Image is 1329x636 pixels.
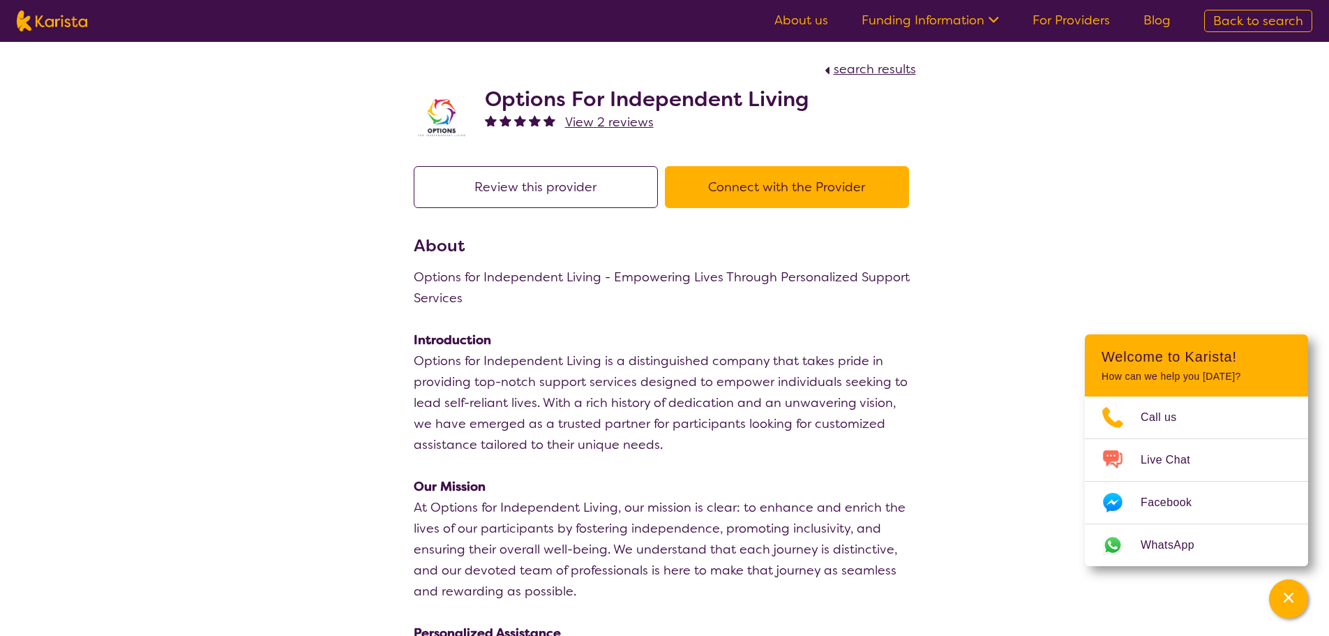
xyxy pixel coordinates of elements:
a: Funding Information [862,12,999,29]
h2: Welcome to Karista! [1102,348,1291,365]
p: At Options for Independent Living, our mission is clear: to enhance and enrich the lives of our p... [414,497,916,602]
img: fullstar [485,114,497,126]
img: fullstar [529,114,541,126]
button: Connect with the Provider [665,166,909,208]
strong: Our Mission [414,478,486,495]
a: For Providers [1033,12,1110,29]
a: search results [821,61,916,77]
p: Options for Independent Living - Empowering Lives Through Personalized Support Services [414,267,916,309]
img: Karista logo [17,10,87,31]
img: fullstar [500,114,511,126]
span: Back to search [1213,13,1303,29]
a: Back to search [1204,10,1312,32]
p: How can we help you [DATE]? [1102,371,1291,383]
strong: Introduction [414,332,491,348]
button: Review this provider [414,166,658,208]
img: stgs1ttov8uwf8tdpp19.png [414,98,470,138]
span: Facebook [1141,492,1208,513]
span: search results [834,61,916,77]
a: About us [774,12,828,29]
a: Web link opens in a new tab. [1085,524,1308,566]
span: View 2 reviews [565,114,654,131]
span: WhatsApp [1141,535,1211,556]
h3: About [414,233,916,258]
a: Connect with the Provider [665,179,916,195]
a: View 2 reviews [565,112,654,133]
button: Channel Menu [1269,579,1308,619]
img: fullstar [514,114,526,126]
p: Options for Independent Living is a distinguished company that takes pride in providing top-notch... [414,350,916,455]
a: Review this provider [414,179,665,195]
a: Blog [1143,12,1171,29]
ul: Choose channel [1085,397,1308,566]
span: Live Chat [1141,450,1207,471]
h2: Options For Independent Living [485,87,809,112]
img: fullstar [543,114,555,126]
span: Call us [1141,407,1194,428]
div: Channel Menu [1085,334,1308,566]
